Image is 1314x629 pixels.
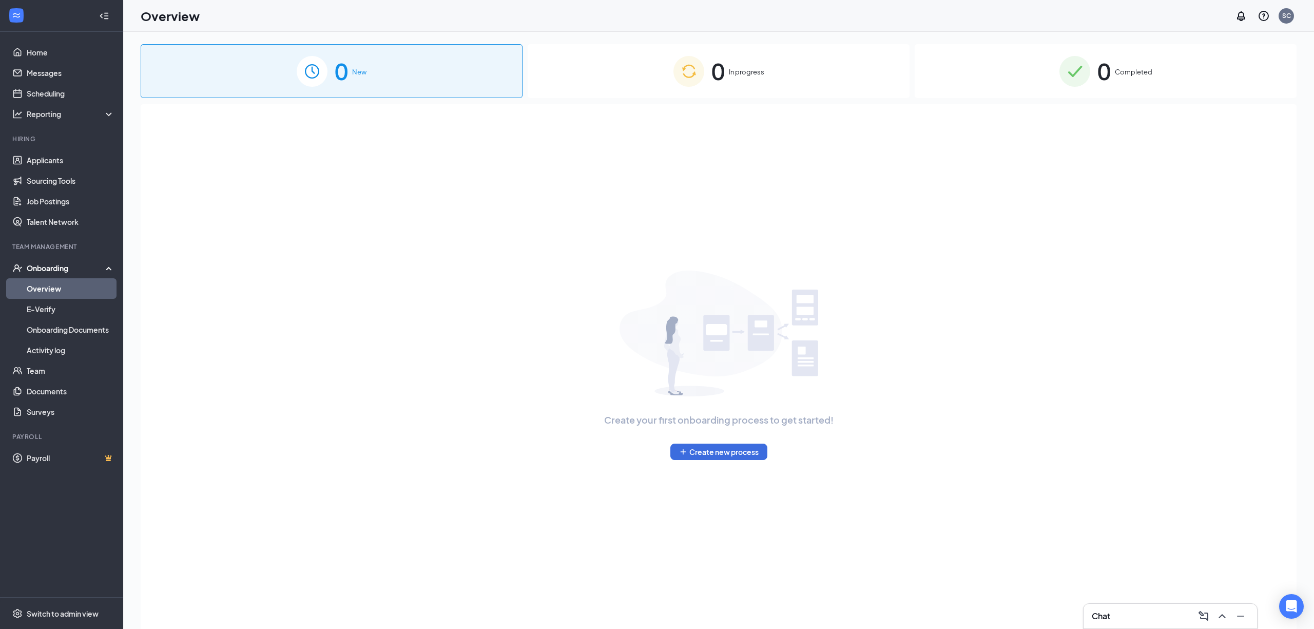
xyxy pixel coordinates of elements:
[711,53,725,89] span: 0
[1216,610,1228,622] svg: ChevronUp
[27,381,114,402] a: Documents
[670,444,767,460] button: PlusCreate new process
[27,109,115,119] div: Reporting
[11,10,22,21] svg: WorkstreamLogo
[27,83,114,104] a: Scheduling
[12,432,112,441] div: Payroll
[99,11,109,21] svg: Collapse
[1234,610,1247,622] svg: Minimize
[1279,594,1304,619] div: Open Intercom Messenger
[27,212,114,232] a: Talent Network
[27,299,114,319] a: E-Verify
[335,53,348,89] span: 0
[1097,53,1111,89] span: 0
[27,263,106,273] div: Onboarding
[27,170,114,191] a: Sourcing Tools
[12,263,23,273] svg: UserCheck
[12,135,112,143] div: Hiring
[27,319,114,340] a: Onboarding Documents
[27,340,114,360] a: Activity log
[12,109,23,119] svg: Analysis
[604,413,834,427] span: Create your first onboarding process to get started!
[352,67,366,77] span: New
[12,608,23,619] svg: Settings
[729,67,764,77] span: In progress
[679,448,687,456] svg: Plus
[1195,608,1212,624] button: ComposeMessage
[141,7,200,25] h1: Overview
[27,402,114,422] a: Surveys
[27,448,114,468] a: PayrollCrown
[1235,10,1247,22] svg: Notifications
[27,42,114,63] a: Home
[1092,611,1110,622] h3: Chat
[27,150,114,170] a: Applicants
[27,278,114,299] a: Overview
[1258,10,1270,22] svg: QuestionInfo
[27,191,114,212] a: Job Postings
[1214,608,1230,624] button: ChevronUp
[12,242,112,251] div: Team Management
[27,63,114,83] a: Messages
[27,608,99,619] div: Switch to admin view
[1115,67,1152,77] span: Completed
[1282,11,1291,20] div: SC
[1197,610,1210,622] svg: ComposeMessage
[27,360,114,381] a: Team
[1232,608,1249,624] button: Minimize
